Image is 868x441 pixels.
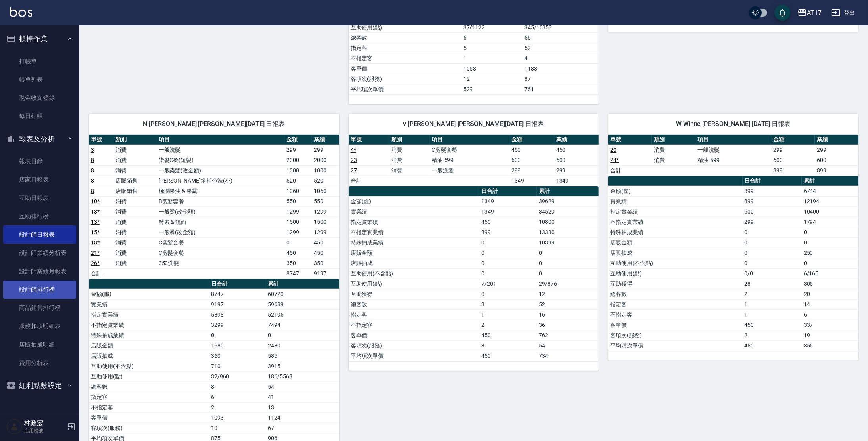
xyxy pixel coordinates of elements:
[312,237,339,248] td: 450
[351,157,357,163] a: 23
[537,279,599,289] td: 29/876
[743,299,802,309] td: 1
[3,262,76,281] a: 設計師業績月報表
[349,227,479,237] td: 不指定實業績
[98,120,330,128] span: N [PERSON_NAME] [PERSON_NAME][DATE] 日報表
[461,22,522,32] td: 37/1122
[349,340,479,351] td: 客項次(服務)
[743,217,802,227] td: 299
[10,7,32,17] img: Logo
[461,63,522,74] td: 1058
[608,135,858,176] table: a dense table
[266,330,339,340] td: 0
[266,412,339,423] td: 1124
[24,419,65,427] h5: 林政宏
[537,227,599,237] td: 13330
[284,145,312,155] td: 299
[802,217,858,227] td: 1794
[209,361,266,371] td: 710
[743,186,802,196] td: 899
[89,268,113,279] td: 合計
[554,135,599,145] th: 業績
[284,217,312,227] td: 1500
[802,279,858,289] td: 305
[802,237,858,248] td: 0
[266,392,339,402] td: 41
[209,299,266,309] td: 9197
[157,217,284,227] td: 酵素 & 鏡面
[266,382,339,392] td: 54
[266,371,339,382] td: 186/5568
[652,135,695,145] th: 類別
[312,145,339,155] td: 299
[815,155,858,165] td: 600
[537,237,599,248] td: 10399
[554,165,599,176] td: 299
[157,176,284,186] td: [PERSON_NAME]塔補色洗(小)
[209,289,266,299] td: 8747
[113,258,156,268] td: 消費
[89,340,209,351] td: 店販金額
[266,309,339,320] td: 52195
[554,145,599,155] td: 450
[349,206,479,217] td: 實業績
[6,419,22,435] img: Person
[608,279,742,289] td: 互助獲得
[537,206,599,217] td: 34529
[3,317,76,335] a: 服務扣項明細表
[743,196,802,206] td: 899
[608,227,742,237] td: 特殊抽成業績
[522,84,599,94] td: 761
[284,227,312,237] td: 1299
[3,207,76,225] a: 互助排行榜
[113,165,156,176] td: 消費
[91,167,94,174] a: 8
[608,135,652,145] th: 單號
[284,258,312,268] td: 350
[608,258,742,268] td: 互助使用(不含點)
[284,237,312,248] td: 0
[389,155,430,165] td: 消費
[537,309,599,320] td: 16
[479,237,537,248] td: 0
[618,120,849,128] span: W Winne [PERSON_NAME] [DATE] 日報表
[479,351,537,361] td: 450
[113,237,156,248] td: 消費
[610,147,616,153] a: 20
[802,299,858,309] td: 14
[608,299,742,309] td: 指定客
[312,176,339,186] td: 520
[802,320,858,330] td: 337
[522,43,599,53] td: 52
[743,248,802,258] td: 0
[89,135,113,145] th: 單號
[24,427,65,434] p: 店用帳號
[537,299,599,309] td: 52
[349,196,479,206] td: 金額(虛)
[209,402,266,412] td: 2
[479,186,537,197] th: 日合計
[608,309,742,320] td: 不指定客
[509,135,554,145] th: 金額
[157,206,284,217] td: 一般燙(改金額)
[351,167,357,174] a: 27
[209,392,266,402] td: 6
[3,354,76,372] a: 費用分析表
[209,320,266,330] td: 3299
[509,176,554,186] td: 1349
[266,299,339,309] td: 59689
[209,340,266,351] td: 1580
[266,279,339,289] th: 累計
[479,268,537,279] td: 0
[3,244,76,262] a: 設計師業績分析表
[743,289,802,299] td: 2
[802,196,858,206] td: 12194
[743,268,802,279] td: 0/0
[157,227,284,237] td: 一般燙(改金額)
[794,5,825,21] button: AT17
[3,52,76,71] a: 打帳單
[89,135,339,279] table: a dense table
[349,217,479,227] td: 指定實業績
[743,320,802,330] td: 450
[349,258,479,268] td: 店販抽成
